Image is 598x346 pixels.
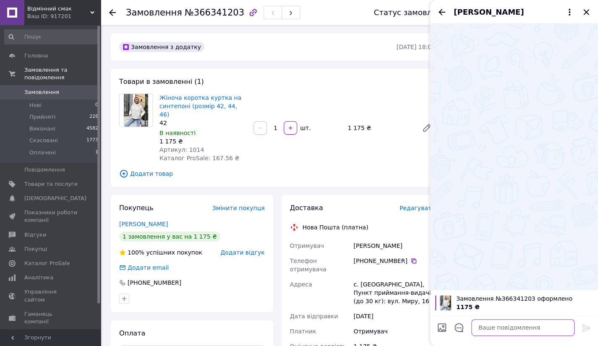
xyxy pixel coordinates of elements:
[119,232,220,242] div: 1 замовлення у вас на 1 175 ₴
[24,166,65,174] span: Повідомлення
[454,7,574,18] button: [PERSON_NAME]
[24,52,48,60] span: Головна
[400,205,435,211] span: Редагувати
[159,155,239,161] span: Каталог ProSale: 167.56 ₴
[24,274,53,281] span: Аналітика
[127,263,170,272] div: Додати email
[89,113,98,121] span: 228
[456,294,593,303] span: Замовлення №366341203 оформлено
[29,101,42,109] span: Нові
[220,249,264,256] span: Додати відгук
[24,180,78,188] span: Товари та послуги
[119,204,154,212] span: Покупець
[95,149,98,156] span: 1
[24,288,78,303] span: Управління сайтом
[24,88,59,96] span: Замовлення
[290,258,326,273] span: Телефон отримувача
[29,113,55,121] span: Прийняті
[454,322,465,333] button: Відкрити шаблони відповідей
[119,329,145,337] span: Оплата
[119,169,435,178] span: Додати товар
[24,310,78,325] span: Гаманець компанії
[352,277,437,309] div: с. [GEOGRAPHIC_DATA], Пункт приймання-видачі (до 30 кг): вул. Миру, 16
[119,221,168,227] a: [PERSON_NAME]
[290,328,316,335] span: Платник
[345,122,415,134] div: 1 175 ₴
[86,125,98,133] span: 4582
[24,195,86,202] span: [DEMOGRAPHIC_DATA]
[119,248,202,257] div: успішних покупок
[159,146,204,153] span: Артикул: 1014
[454,7,524,18] span: [PERSON_NAME]
[29,125,55,133] span: Виконані
[352,238,437,253] div: [PERSON_NAME]
[27,13,101,20] div: Ваш ID: 917201
[290,204,323,212] span: Доставка
[4,29,99,44] input: Пошук
[24,66,101,81] span: Замовлення та повідомлення
[440,295,451,310] img: 4781122679_w100_h100_zhenskaya-korotkaya-kurtka.jpg
[118,263,170,272] div: Додати email
[159,130,196,136] span: В наявності
[290,313,338,320] span: Дата відправки
[24,260,70,267] span: Каталог ProSale
[24,231,46,239] span: Відгуки
[159,94,241,118] a: Жіноча коротка куртка на синтепоні (розмір 42, 44, 46)
[185,8,244,18] span: №366341203
[374,8,451,17] div: Статус замовлення
[418,120,435,136] a: Редагувати
[290,242,324,249] span: Отримувач
[24,209,78,224] span: Показники роботи компанії
[298,124,311,132] div: шт.
[27,5,90,13] span: Відмінний смак
[127,278,182,287] div: [PHONE_NUMBER]
[290,281,312,288] span: Адреса
[159,137,247,146] div: 1 175 ₴
[128,249,144,256] span: 100%
[397,44,435,50] time: [DATE] 18:08
[437,7,447,17] button: Назад
[212,205,265,211] span: Змінити покупця
[126,8,182,18] span: Замовлення
[300,223,371,232] div: Нова Пошта (платна)
[159,119,247,127] div: 42
[119,78,204,86] span: Товари в замовленні (1)
[29,137,58,144] span: Скасовані
[352,324,437,339] div: Отримувач
[124,94,149,127] img: Жіноча коротка куртка на синтепоні (розмір 42, 44, 46)
[352,309,437,324] div: [DATE]
[24,245,47,253] span: Покупці
[353,257,435,265] div: [PHONE_NUMBER]
[86,137,98,144] span: 1773
[119,42,204,52] div: Замовлення з додатку
[456,304,480,310] span: 1175 ₴
[581,7,591,17] button: Закрити
[29,149,56,156] span: Оплачені
[95,101,98,109] span: 0
[109,8,116,17] div: Повернутися назад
